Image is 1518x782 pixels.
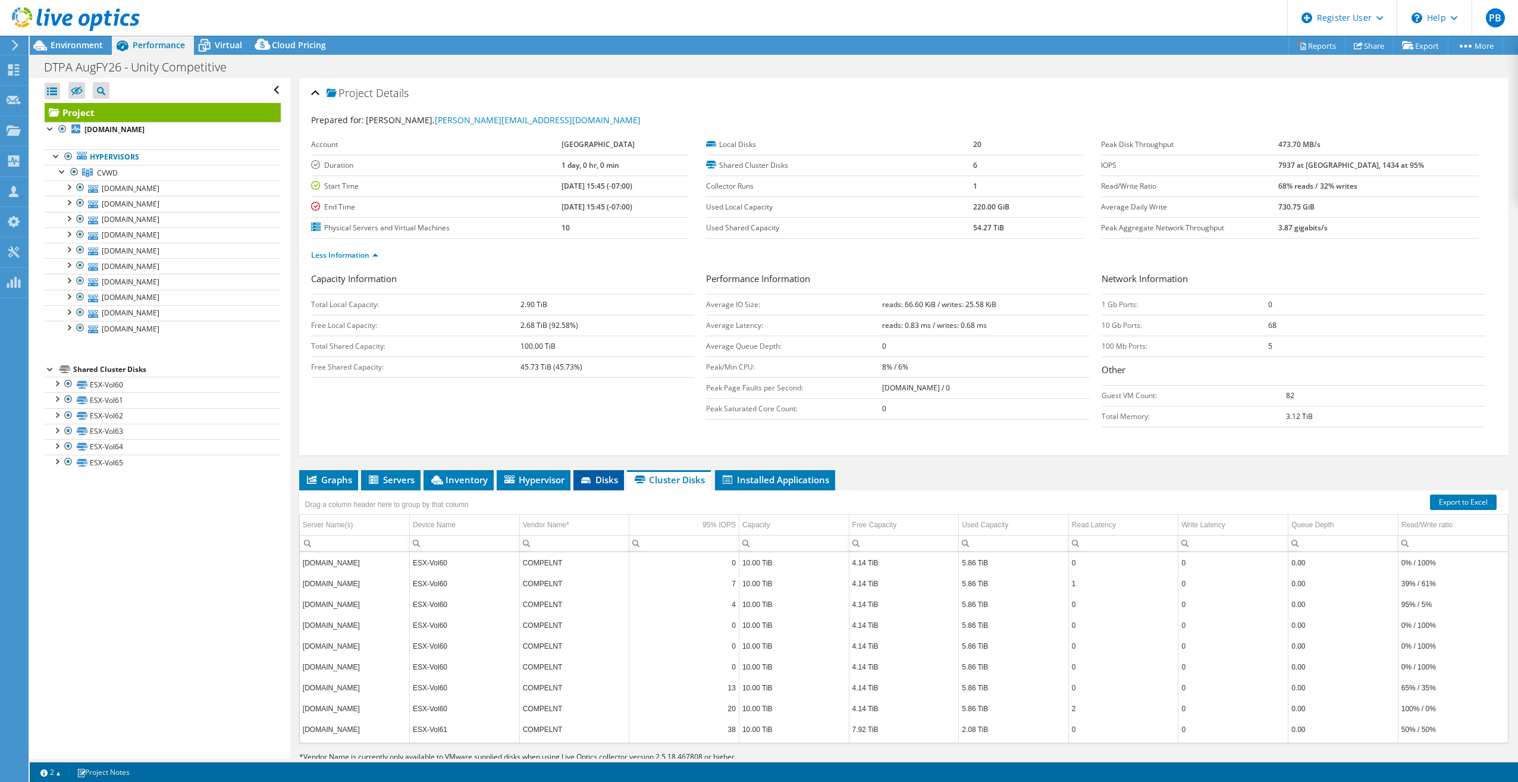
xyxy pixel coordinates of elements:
[520,320,578,330] b: 2.68 TiB (92.58%)
[519,677,629,698] td: Column Vendor Name*, Value COMPELNT
[45,392,281,408] a: ESX-Vol61
[706,139,973,151] label: Local Disks
[45,305,281,321] a: [DOMAIN_NAME]
[367,474,415,486] span: Servers
[721,474,829,486] span: Installed Applications
[45,258,281,274] a: [DOMAIN_NAME]
[706,336,882,356] td: Average Queue Depth:
[435,114,641,126] a: [PERSON_NAME][EMAIL_ADDRESS][DOMAIN_NAME]
[1288,656,1398,677] td: Column Queue Depth, Value 0.00
[973,139,981,149] b: 20
[45,165,281,180] a: CVWD
[1278,160,1424,170] b: 7937 at [GEOGRAPHIC_DATA], 1434 at 95%
[84,124,145,134] b: [DOMAIN_NAME]
[1068,677,1178,698] td: Column Read Latency, Value 0
[849,594,959,615] td: Column Free Capacity, Value 4.14 TiB
[1102,315,1268,336] td: 10 Gb Ports:
[73,362,281,377] div: Shared Cluster Disks
[519,552,629,573] td: Column Vendor Name*, Value COMPELNT
[1398,594,1508,615] td: Column Read/Write ratio, Value 95% / 5%
[1102,385,1286,406] td: Guest VM Count:
[1178,573,1288,594] td: Column Write Latency, Value 0
[1288,515,1398,536] td: Queue Depth Column
[311,159,562,171] label: Duration
[45,424,281,439] a: ESX-Vol63
[959,515,1069,536] td: Used Capacity Column
[300,656,410,677] td: Column Server Name(s), Value cvwdesxi11.administration.com
[519,535,629,551] td: Column Vendor Name*, Filter cell
[629,656,739,677] td: Column 95% IOPS, Value 0
[1068,636,1178,656] td: Column Read Latency, Value 0
[579,474,618,486] span: Disks
[849,636,959,656] td: Column Free Capacity, Value 4.14 TiB
[849,677,959,698] td: Column Free Capacity, Value 4.14 TiB
[45,196,281,211] a: [DOMAIN_NAME]
[959,656,1069,677] td: Column Used Capacity, Value 5.86 TiB
[410,594,520,615] td: Column Device Name, Value ESX-Vol60
[410,656,520,677] td: Column Device Name, Value ESX-Vol60
[410,636,520,656] td: Column Device Name, Value ESX-Vol60
[629,552,739,573] td: Column 95% IOPS, Value 0
[973,160,977,170] b: 6
[959,615,1069,636] td: Column Used Capacity, Value 5.86 TiB
[300,636,410,656] td: Column Server Name(s), Value cvwdesxi10.administration.com
[1101,201,1278,213] label: Average Daily Write
[311,336,520,356] td: Total Shared Capacity:
[1291,518,1334,532] div: Queue Depth
[45,180,281,196] a: [DOMAIN_NAME]
[1178,535,1288,551] td: Column Write Latency, Filter cell
[849,719,959,740] td: Column Free Capacity, Value 7.92 TiB
[1068,535,1178,551] td: Column Read Latency, Filter cell
[629,594,739,615] td: Column 95% IOPS, Value 4
[300,615,410,636] td: Column Server Name(s), Value cvwdesxi02.administration.com
[1068,573,1178,594] td: Column Read Latency, Value 1
[311,139,562,151] label: Account
[303,518,353,532] div: Server Name(s)
[959,677,1069,698] td: Column Used Capacity, Value 5.86 TiB
[45,149,281,165] a: Hypervisors
[519,656,629,677] td: Column Vendor Name*, Value COMPELNT
[1068,698,1178,719] td: Column Read Latency, Value 2
[1412,12,1422,23] svg: \n
[1288,636,1398,656] td: Column Queue Depth, Value 0.00
[849,535,959,551] td: Column Free Capacity, Filter cell
[1288,719,1398,740] td: Column Queue Depth, Value 0.00
[45,274,281,289] a: [DOMAIN_NAME]
[413,518,456,532] div: Device Name
[742,518,770,532] div: Capacity
[1178,677,1288,698] td: Column Write Latency, Value 0
[311,294,520,315] td: Total Local Capacity:
[1278,139,1321,149] b: 473.70 MB/s
[1345,36,1394,55] a: Share
[311,180,562,192] label: Start Time
[849,573,959,594] td: Column Free Capacity, Value 4.14 TiB
[629,515,739,536] td: 95% IOPS Column
[1268,341,1272,351] b: 5
[739,719,849,740] td: Column Capacity, Value 10.00 TiB
[1288,698,1398,719] td: Column Queue Depth, Value 0.00
[410,552,520,573] td: Column Device Name, Value ESX-Vol60
[311,201,562,213] label: End Time
[1102,272,1485,288] h3: Network Information
[1398,552,1508,573] td: Column Read/Write ratio, Value 0% / 100%
[410,535,520,551] td: Column Device Name, Filter cell
[519,594,629,615] td: Column Vendor Name*, Value COMPELNT
[1101,139,1278,151] label: Peak Disk Throughput
[629,615,739,636] td: Column 95% IOPS, Value 0
[215,39,242,51] span: Virtual
[1288,573,1398,594] td: Column Queue Depth, Value 0.00
[739,535,849,551] td: Column Capacity, Filter cell
[68,765,138,780] a: Project Notes
[739,573,849,594] td: Column Capacity, Value 10.00 TiB
[849,656,959,677] td: Column Free Capacity, Value 4.14 TiB
[882,341,886,351] b: 0
[1430,495,1497,510] a: Export to Excel
[629,636,739,656] td: Column 95% IOPS, Value 0
[629,677,739,698] td: Column 95% IOPS, Value 13
[45,212,281,227] a: [DOMAIN_NAME]
[523,518,569,532] div: Vendor Name*
[1268,299,1272,309] b: 0
[739,677,849,698] td: Column Capacity, Value 10.00 TiB
[739,594,849,615] td: Column Capacity, Value 10.00 TiB
[327,87,373,99] span: Project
